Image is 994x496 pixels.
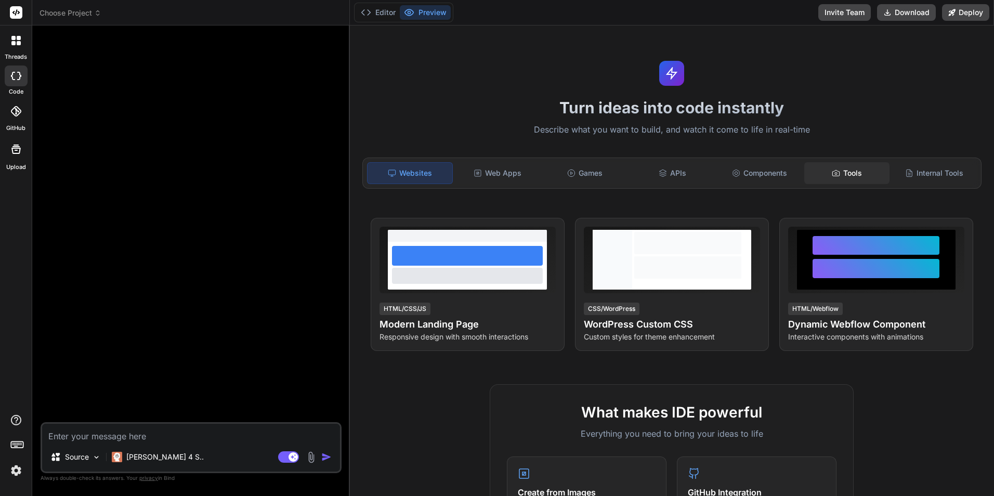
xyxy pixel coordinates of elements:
img: icon [321,452,332,462]
div: CSS/WordPress [584,303,639,315]
p: Custom styles for theme enhancement [584,332,760,342]
div: Games [542,162,627,184]
p: Everything you need to bring your ideas to life [507,427,836,440]
p: Always double-check its answers. Your in Bind [41,473,342,483]
h4: Modern Landing Page [380,317,556,332]
span: privacy [139,475,158,481]
img: Pick Models [92,453,101,462]
label: threads [5,53,27,61]
p: Interactive components with animations [788,332,964,342]
img: Claude 4 Sonnet [112,452,122,462]
button: Preview [400,5,451,20]
div: Components [717,162,802,184]
p: Responsive design with smooth interactions [380,332,556,342]
div: Tools [804,162,890,184]
button: Download [877,4,936,21]
div: Web Apps [455,162,540,184]
label: Upload [6,163,26,172]
h1: Turn ideas into code instantly [356,98,988,117]
div: Websites [367,162,453,184]
img: settings [7,462,25,479]
button: Editor [357,5,400,20]
div: HTML/Webflow [788,303,843,315]
label: GitHub [6,124,25,133]
div: APIs [630,162,715,184]
button: Invite Team [818,4,871,21]
div: Internal Tools [892,162,977,184]
p: Source [65,452,89,462]
h2: What makes IDE powerful [507,401,836,423]
button: Deploy [942,4,989,21]
span: Choose Project [40,8,101,18]
h4: Dynamic Webflow Component [788,317,964,332]
div: HTML/CSS/JS [380,303,430,315]
p: [PERSON_NAME] 4 S.. [126,452,204,462]
img: attachment [305,451,317,463]
h4: WordPress Custom CSS [584,317,760,332]
label: code [9,87,23,96]
p: Describe what you want to build, and watch it come to life in real-time [356,123,988,137]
